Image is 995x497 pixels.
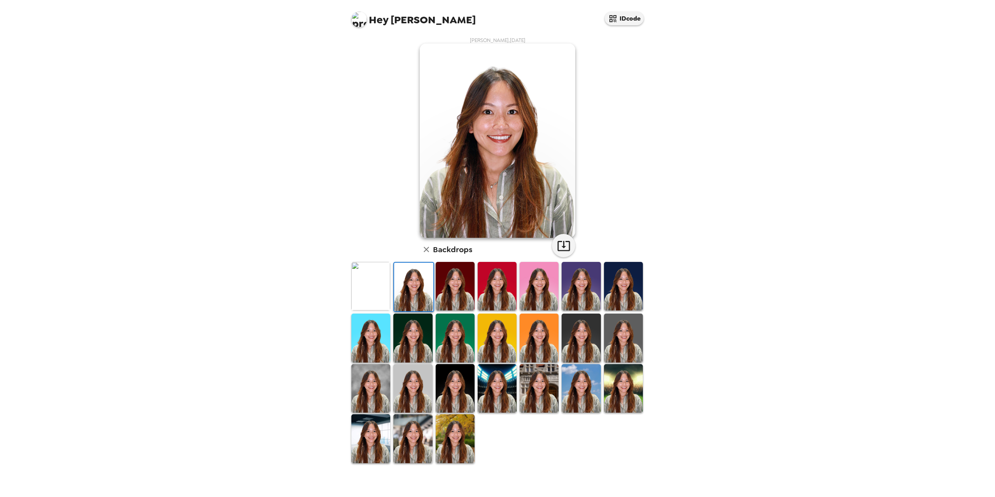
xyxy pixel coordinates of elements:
img: profile pic [351,12,367,27]
h6: Backdrops [433,243,472,256]
img: Original [351,262,390,310]
span: Hey [369,13,388,27]
img: user [420,44,575,238]
button: IDcode [605,12,644,25]
span: [PERSON_NAME] [351,8,476,25]
span: [PERSON_NAME] , [DATE] [470,37,525,44]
